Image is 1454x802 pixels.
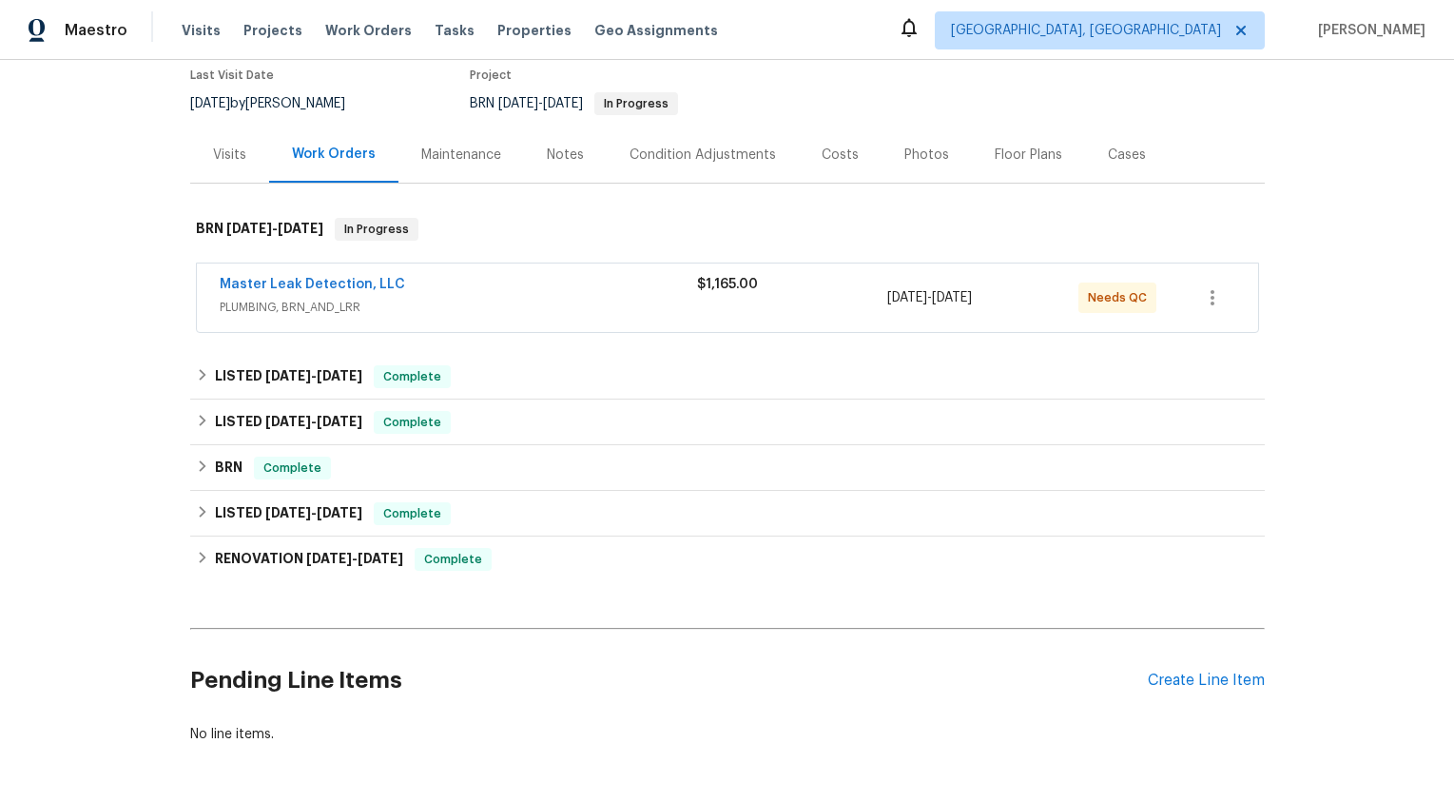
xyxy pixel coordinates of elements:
[497,21,572,40] span: Properties
[417,550,490,569] span: Complete
[337,220,417,239] span: In Progress
[190,725,1265,744] div: No line items.
[215,548,403,571] h6: RENOVATION
[278,222,323,235] span: [DATE]
[182,21,221,40] span: Visits
[317,415,362,428] span: [DATE]
[376,504,449,523] span: Complete
[498,97,583,110] span: -
[1088,288,1154,307] span: Needs QC
[951,21,1221,40] span: [GEOGRAPHIC_DATA], [GEOGRAPHIC_DATA]
[190,354,1265,400] div: LISTED [DATE]-[DATE]Complete
[215,457,242,479] h6: BRN
[196,218,323,241] h6: BRN
[325,21,412,40] span: Work Orders
[1310,21,1425,40] span: [PERSON_NAME]
[596,98,676,109] span: In Progress
[547,146,584,165] div: Notes
[317,506,362,519] span: [DATE]
[65,21,127,40] span: Maestro
[470,69,512,81] span: Project
[265,369,311,382] span: [DATE]
[190,400,1265,445] div: LISTED [DATE]-[DATE]Complete
[190,537,1265,582] div: RENOVATION [DATE]-[DATE]Complete
[190,491,1265,537] div: LISTED [DATE]-[DATE]Complete
[220,298,697,317] span: PLUMBING, BRN_AND_LRR
[421,146,501,165] div: Maintenance
[358,552,403,565] span: [DATE]
[190,199,1265,260] div: BRN [DATE]-[DATE]In Progress
[435,24,475,37] span: Tasks
[265,415,311,428] span: [DATE]
[190,636,1148,725] h2: Pending Line Items
[226,222,272,235] span: [DATE]
[498,97,538,110] span: [DATE]
[256,459,329,478] span: Complete
[317,369,362,382] span: [DATE]
[1108,146,1146,165] div: Cases
[376,413,449,432] span: Complete
[594,21,718,40] span: Geo Assignments
[215,411,362,434] h6: LISTED
[630,146,776,165] div: Condition Adjustments
[470,97,678,110] span: BRN
[265,506,311,519] span: [DATE]
[220,278,405,291] a: Master Leak Detection, LLC
[190,445,1265,491] div: BRN Complete
[376,367,449,386] span: Complete
[306,552,403,565] span: -
[932,291,972,304] span: [DATE]
[887,291,927,304] span: [DATE]
[243,21,302,40] span: Projects
[265,506,362,519] span: -
[292,145,376,164] div: Work Orders
[190,97,230,110] span: [DATE]
[822,146,859,165] div: Costs
[265,415,362,428] span: -
[697,278,758,291] span: $1,165.00
[543,97,583,110] span: [DATE]
[995,146,1062,165] div: Floor Plans
[213,146,246,165] div: Visits
[306,552,352,565] span: [DATE]
[190,69,274,81] span: Last Visit Date
[265,369,362,382] span: -
[215,365,362,388] h6: LISTED
[904,146,949,165] div: Photos
[226,222,323,235] span: -
[887,288,972,307] span: -
[1148,672,1265,690] div: Create Line Item
[190,92,368,115] div: by [PERSON_NAME]
[215,502,362,525] h6: LISTED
